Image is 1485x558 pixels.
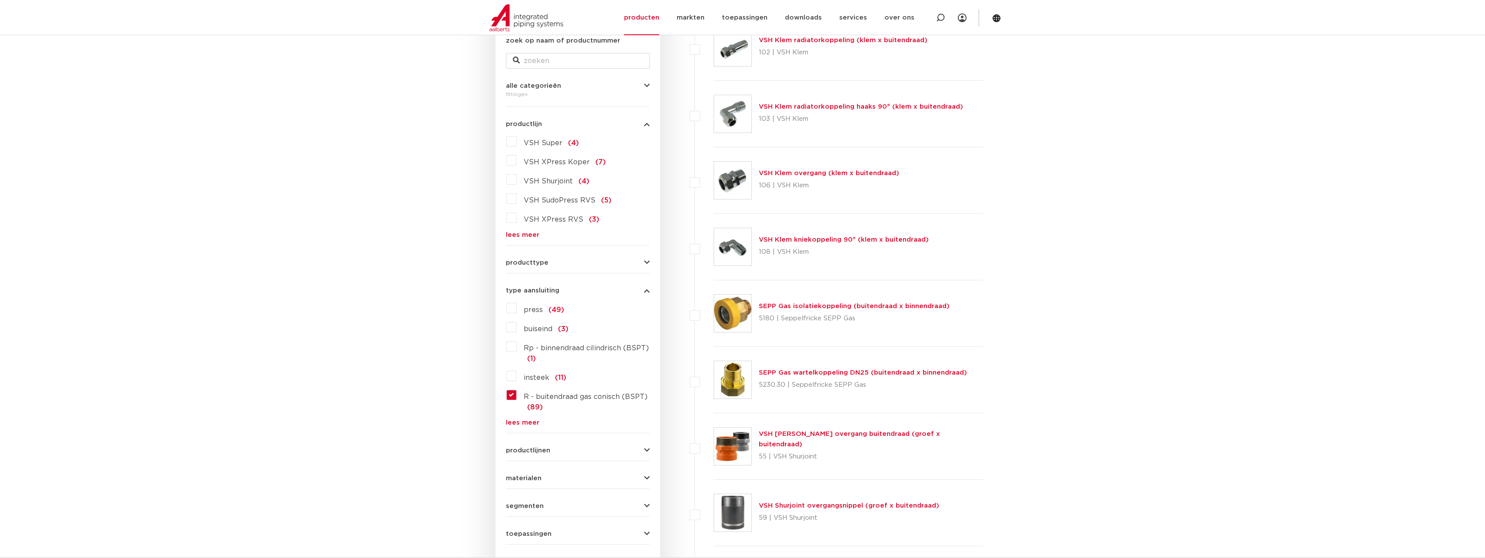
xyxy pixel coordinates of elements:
span: (5) [601,197,611,204]
span: VSH Shurjoint [524,178,573,185]
button: productlijn [506,121,650,127]
img: Thumbnail for VSH Klem radiatorkoppeling haaks 90° (klem x buitendraad) [714,95,751,133]
span: productlijnen [506,447,550,454]
img: Thumbnail for VSH Klem overgang (klem x buitendraad) [714,162,751,199]
p: 102 | VSH Klem [759,46,927,60]
button: alle categorieën [506,83,650,89]
span: VSH XPress RVS [524,216,583,223]
p: 106 | VSH Klem [759,179,899,193]
span: VSH Super [524,139,562,146]
a: lees meer [506,232,650,238]
a: lees meer [506,419,650,426]
p: 103 | VSH Klem [759,112,963,126]
span: (89) [527,404,543,411]
span: type aansluiting [506,287,559,294]
button: producttype [506,259,650,266]
span: buiseind [524,325,552,332]
button: toepassingen [506,531,650,537]
a: VSH Klem radiatorkoppeling (klem x buitendraad) [759,37,927,43]
span: press [524,306,543,313]
a: VSH Klem overgang (klem x buitendraad) [759,170,899,176]
img: Thumbnail for VSH Klem radiatorkoppeling (klem x buitendraad) [714,29,751,66]
span: productlijn [506,121,542,127]
button: productlijnen [506,447,650,454]
a: SEPP Gas isolatiekoppeling (buitendraad x binnendraad) [759,303,950,309]
a: VSH Shurjoint overgangsnippel (groef x buitendraad) [759,502,939,509]
button: segmenten [506,503,650,509]
span: VSH SudoPress RVS [524,197,595,204]
p: 55 | VSH Shurjoint [759,450,983,464]
p: 5230.30 | Seppelfricke SEPP Gas [759,378,967,392]
img: Thumbnail for VSH Shurjoint overgang buitendraad (groef x buitendraad) [714,428,751,465]
span: (4) [578,178,589,185]
a: VSH Klem radiatorkoppeling haaks 90° (klem x buitendraad) [759,103,963,110]
span: R - buitendraad gas conisch (BSPT) [524,393,648,400]
span: (7) [595,159,606,166]
input: zoeken [506,53,650,69]
span: toepassingen [506,531,551,537]
img: Thumbnail for VSH Shurjoint overgangsnippel (groef x buitendraad) [714,494,751,531]
p: 108 | VSH Klem [759,245,929,259]
span: (1) [527,355,536,362]
span: (49) [548,306,564,313]
button: materialen [506,475,650,482]
a: VSH [PERSON_NAME] overgang buitendraad (groef x buitendraad) [759,431,940,448]
span: producttype [506,259,548,266]
span: segmenten [506,503,544,509]
span: VSH XPress Koper [524,159,590,166]
img: Thumbnail for SEPP Gas wartelkoppeling DN25 (buitendraad x binnendraad) [714,361,751,399]
div: fittingen [506,89,650,100]
span: Rp - binnendraad cilindrisch (BSPT) [524,345,649,352]
p: 5180 | Seppelfricke SEPP Gas [759,312,950,325]
span: insteek [524,374,549,381]
span: materialen [506,475,542,482]
a: VSH Klem kniekoppeling 90° (klem x buitendraad) [759,236,929,243]
span: (4) [568,139,579,146]
p: 59 | VSH Shurjoint [759,511,939,525]
span: alle categorieën [506,83,561,89]
span: (3) [589,216,599,223]
button: type aansluiting [506,287,650,294]
span: (3) [558,325,568,332]
span: (11) [555,374,566,381]
label: zoek op naam of productnummer [506,36,620,46]
img: Thumbnail for SEPP Gas isolatiekoppeling (buitendraad x binnendraad) [714,295,751,332]
img: Thumbnail for VSH Klem kniekoppeling 90° (klem x buitendraad) [714,228,751,266]
a: SEPP Gas wartelkoppeling DN25 (buitendraad x binnendraad) [759,369,967,376]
